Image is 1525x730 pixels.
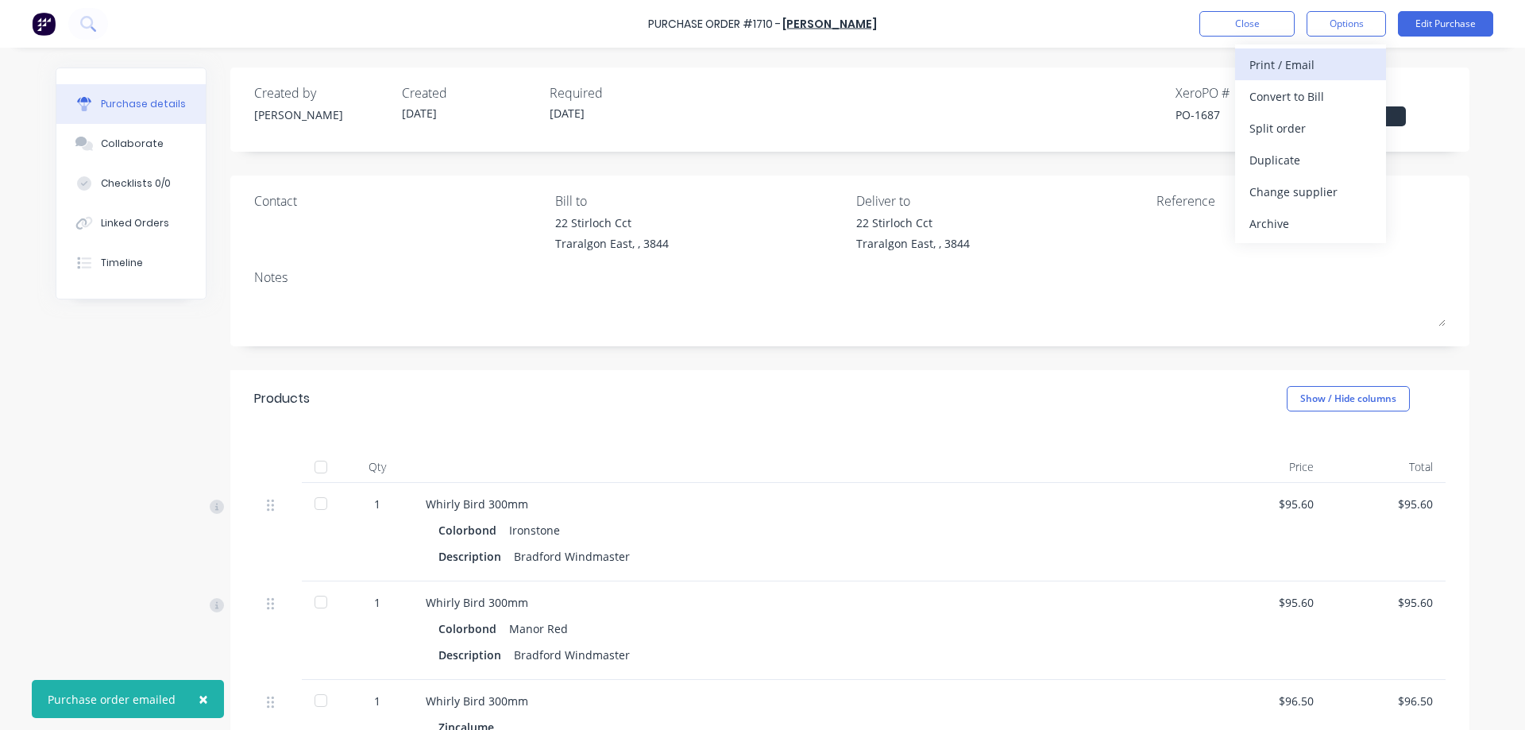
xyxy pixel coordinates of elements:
[438,545,514,568] div: Description
[856,214,970,231] div: 22 Stirloch Cct
[1176,106,1311,123] div: PO-1687
[426,693,1195,709] div: Whirly Bird 300mm
[1287,386,1410,411] button: Show / Hide columns
[509,617,568,640] div: Manor Red
[1307,11,1386,37] button: Options
[1339,693,1433,709] div: $96.50
[1249,85,1372,108] div: Convert to Bill
[1220,594,1314,611] div: $95.60
[199,688,208,710] span: ×
[56,203,206,243] button: Linked Orders
[555,214,669,231] div: 22 Stirloch Cct
[56,243,206,283] button: Timeline
[1235,144,1386,176] button: Duplicate
[1235,48,1386,80] button: Print / Email
[1235,207,1386,239] button: Archive
[438,617,503,640] div: Colorbond
[48,691,176,708] div: Purchase order emailed
[254,389,310,408] div: Products
[254,268,1446,287] div: Notes
[101,256,143,270] div: Timeline
[1207,451,1326,483] div: Price
[1249,117,1372,140] div: Split order
[1249,149,1372,172] div: Duplicate
[1235,80,1386,112] button: Convert to Bill
[101,97,186,111] div: Purchase details
[101,176,171,191] div: Checklists 0/0
[1339,496,1433,512] div: $95.60
[354,496,400,512] div: 1
[426,496,1195,512] div: Whirly Bird 300mm
[354,594,400,611] div: 1
[1235,176,1386,207] button: Change supplier
[1398,11,1493,37] button: Edit Purchase
[254,83,389,102] div: Created by
[183,680,224,718] button: Close
[856,235,970,252] div: Traralgon East, , 3844
[254,191,543,211] div: Contact
[555,191,844,211] div: Bill to
[101,137,164,151] div: Collaborate
[1249,53,1372,76] div: Print / Email
[56,84,206,124] button: Purchase details
[782,16,877,32] a: [PERSON_NAME]
[1249,212,1372,235] div: Archive
[1176,83,1311,102] div: Xero PO #
[856,191,1145,211] div: Deliver to
[550,83,685,102] div: Required
[1339,594,1433,611] div: $95.60
[1235,112,1386,144] button: Split order
[555,235,669,252] div: Traralgon East, , 3844
[56,164,206,203] button: Checklists 0/0
[342,451,413,483] div: Qty
[438,643,514,666] div: Description
[1156,191,1446,211] div: Reference
[514,545,630,568] div: Bradford Windmaster
[1220,496,1314,512] div: $95.60
[1220,693,1314,709] div: $96.50
[56,124,206,164] button: Collaborate
[1326,451,1446,483] div: Total
[648,16,781,33] div: Purchase Order #1710 -
[438,519,503,542] div: Colorbond
[254,106,389,123] div: [PERSON_NAME]
[509,519,560,542] div: Ironstone
[1199,11,1295,37] button: Close
[426,594,1195,611] div: Whirly Bird 300mm
[514,643,630,666] div: Bradford Windmaster
[101,216,169,230] div: Linked Orders
[354,693,400,709] div: 1
[1249,180,1372,203] div: Change supplier
[402,83,537,102] div: Created
[32,12,56,36] img: Factory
